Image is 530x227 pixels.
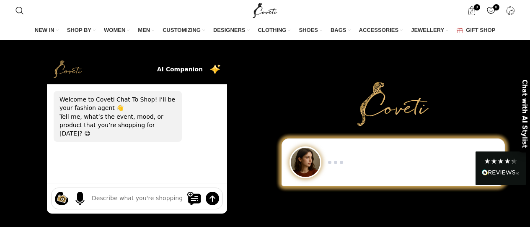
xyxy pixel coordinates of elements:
div: Chat to Shop demo [276,138,511,186]
a: NEW IN [35,22,59,39]
a: ACCESSORIES [359,22,403,39]
a: Search [11,2,28,19]
a: GIFT SHOP [457,22,495,39]
span: WOMEN [104,26,125,34]
a: SHOP BY [67,22,96,39]
a: WOMEN [104,22,129,39]
div: Read All Reviews [482,168,520,179]
span: JEWELLERY [411,26,444,34]
span: CLOTHING [258,26,287,34]
a: CLOTHING [258,22,291,39]
a: SHOES [299,22,322,39]
a: Site logo [251,7,279,13]
a: BAGS [331,22,351,39]
span: SHOES [299,26,318,34]
a: JEWELLERY [411,22,448,39]
span: CUSTOMIZING [163,26,201,34]
span: BAGS [331,26,346,34]
a: 0 [463,2,481,19]
a: 0 [483,2,500,19]
img: GiftBag [457,28,463,33]
span: DESIGNERS [213,26,246,34]
div: 4.28 Stars [484,158,517,164]
a: DESIGNERS [213,22,250,39]
span: GIFT SHOP [466,26,495,34]
div: Main navigation [11,22,519,39]
a: MEN [138,22,154,39]
div: My Wishlist [483,2,500,19]
span: MEN [138,26,150,34]
span: SHOP BY [67,26,91,34]
div: Read All Reviews [476,151,526,185]
img: REVIEWS.io [482,170,520,175]
span: ACCESSORIES [359,26,399,34]
span: NEW IN [35,26,54,34]
img: Primary Gold [357,82,429,125]
a: CUSTOMIZING [163,22,205,39]
span: 0 [493,4,499,10]
span: 0 [474,4,480,10]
